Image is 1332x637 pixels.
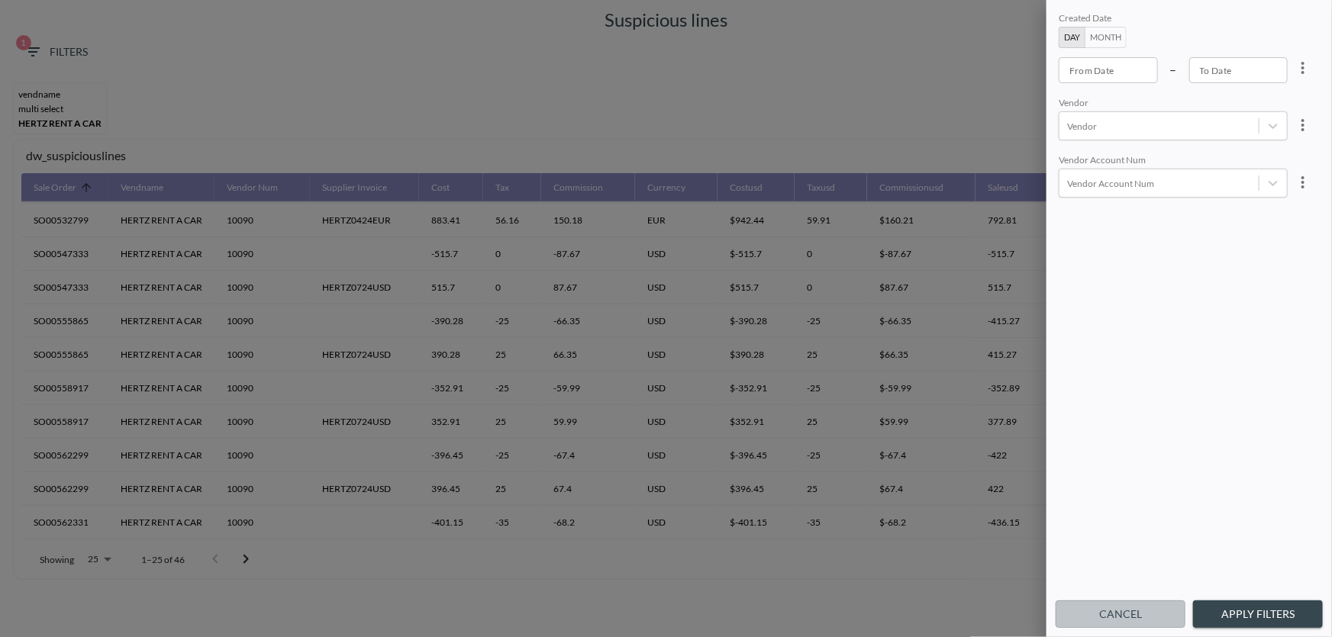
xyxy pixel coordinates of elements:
[1056,600,1185,629] button: Cancel
[1059,27,1085,48] button: Day
[1059,97,1288,111] div: Vendor
[1189,57,1288,83] input: YYYY-MM-DD
[1085,27,1127,48] button: Month
[1170,60,1177,78] p: –
[1059,57,1158,83] input: YYYY-MM-DD
[1059,12,1288,27] div: Created Date
[1288,53,1318,83] button: more
[1193,600,1323,629] button: Apply Filters
[1288,167,1318,198] button: more
[1288,110,1318,140] button: more
[1059,154,1288,169] div: Vendor Account Num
